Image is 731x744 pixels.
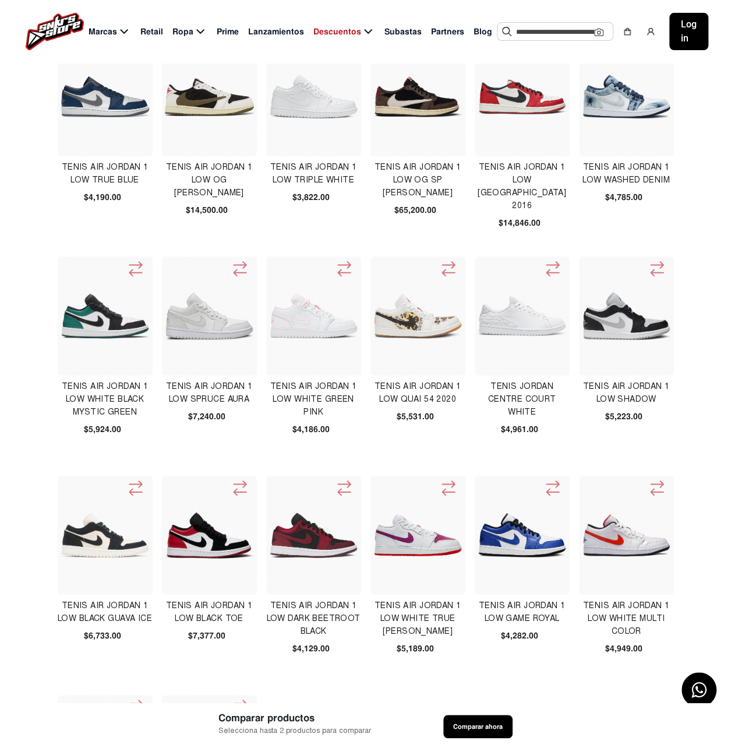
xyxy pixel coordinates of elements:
h4: Tenis Air Jordan 1 Low Og [PERSON_NAME] [162,161,257,199]
span: $3,822.00 [292,191,330,203]
span: $5,531.00 [397,410,434,423]
img: Tenis Air Jordan 1 Low Washed Denim [582,52,672,142]
img: Tenis Air Jordan 1 Low White True Berry [373,490,463,580]
h4: Tenis Air Jordan 1 Low Shadow [579,380,674,406]
span: $5,189.00 [397,643,434,655]
span: $14,500.00 [186,204,228,216]
span: $6,733.00 [84,630,121,642]
img: Tenis Air Jordan 1 Low Dark Beetroot Black [269,490,359,580]
span: $65,200.00 [394,204,436,216]
h4: TENIS AIR JORDAN 1 LOW OG SP [PERSON_NAME] [370,161,465,199]
h4: Tenis Air Jordan 1 Low Quai 54 2020 [370,380,465,406]
img: Tenis Air Jordan 1 Low Triple White [269,52,359,142]
img: Tenis Air Jordan 1 Low Quai 54 2020 [373,271,463,361]
h4: Tenis Air Jordan 1 Low [GEOGRAPHIC_DATA] 2016 [475,161,570,212]
h4: Tenis Jordan Centre Court White [475,380,570,419]
span: Partners [431,26,464,38]
img: Tenis Air Jordan 1 Low Game Royal [478,490,567,580]
h4: Tenis Air Jordan 1 Low True Blue [58,161,153,187]
span: $4,785.00 [605,191,642,203]
span: $14,846.00 [499,217,541,229]
span: Lanzamientos [248,26,304,38]
img: Tenis Air Jordan 1 Low Chicago 2016 [478,52,567,142]
img: Tenis Air Jordan 1 Low Spruce Aura [165,271,255,361]
h4: Tenis Air Jordan 1 Low White Multi Color [579,599,674,638]
img: user [646,27,655,36]
h4: Tenis Air Jordan 1 Low Black Guava Ice [58,599,153,625]
span: $7,240.00 [188,410,225,423]
img: Buscar [502,27,511,36]
img: Tenis Air Jordan 1 Low Black Guava Ice [61,490,150,580]
h4: Tenis Air Jordan 1 Low Game Royal [475,599,570,625]
h4: Tenis Air Jordan 1 Low Washed Denim [579,161,674,187]
h4: Tenis Air Jordan 1 Low White Black Mystic Green [58,380,153,419]
img: logo [26,13,84,50]
img: Tenis Jordan Centre Court White [478,271,567,361]
img: shopping [623,27,632,36]
span: Selecciona hasta 2 productos para comparar [218,725,371,736]
span: Blog [474,26,492,38]
h4: Tenis Air Jordan 1 Low Spruce Aura [162,380,257,406]
h4: Tenis Air Jordan 1 Low Triple White [266,161,361,187]
span: $4,129.00 [292,643,330,655]
img: Tenis Air Jordan 1 Low Og Travis Scott Olive [165,78,255,116]
img: Tenis Air Jordan 1 Low Shadow [582,271,672,361]
span: $4,282.00 [501,630,538,642]
h4: Tenis Air Jordan 1 Low White Green Pink [266,380,361,419]
span: Retail [140,26,163,38]
span: Subastas [384,26,422,38]
span: Marcas [89,26,117,38]
span: Comparar productos [218,711,371,725]
button: Comparar ahora [443,715,513,738]
img: TENIS AIR JORDAN 1 LOW OG SP TRAVIS SCOTT MOCHA [373,52,463,142]
img: Tenis Air Jordan 1 Low White Multi Color [582,490,672,580]
img: Tenis Air Jordan 1 Low White Black Mystic Green [61,271,150,361]
span: $4,961.00 [501,423,538,436]
img: Tenis Air Jordan 1 Low True Blue [61,65,150,129]
span: $5,223.00 [605,410,642,423]
span: $4,949.00 [605,643,642,655]
span: $4,190.00 [84,191,121,203]
span: Descuentos [313,26,361,38]
span: Log in [681,17,697,45]
span: $5,924.00 [84,423,121,436]
span: $7,377.00 [188,630,225,642]
span: $4,186.00 [292,423,330,436]
h4: Tenis Air Jordan 1 Low Black Toe [162,599,257,625]
img: Tenis Air Jordan 1 Low Black Toe [165,490,255,580]
span: Prime [217,26,239,38]
span: Ropa [172,26,193,38]
h4: Tenis Air Jordan 1 Low White True [PERSON_NAME] [370,599,465,638]
img: Cámara [594,27,603,37]
h4: Tenis Air Jordan 1 Low Dark Beetroot Black [266,599,361,638]
img: Tenis Air Jordan 1 Low White Green Pink [269,271,359,361]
